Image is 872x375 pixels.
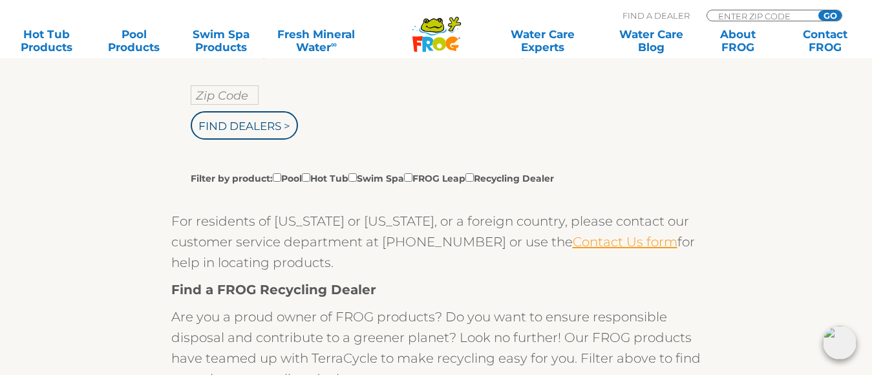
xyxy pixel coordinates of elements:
[622,10,690,21] p: Find A Dealer
[274,28,359,54] a: Fresh MineralWater∞
[818,10,842,21] input: GO
[705,28,772,54] a: AboutFROG
[191,171,554,185] label: Filter by product: Pool Hot Tub Swim Spa FROG Leap Recycling Dealer
[302,173,310,182] input: Filter by product:PoolHot TubSwim SpaFROG LeapRecycling Dealer
[717,10,804,21] input: Zip Code Form
[187,28,255,54] a: Swim SpaProducts
[13,28,81,54] a: Hot TubProducts
[465,173,474,182] input: Filter by product:PoolHot TubSwim SpaFROG LeapRecycling Dealer
[273,173,281,182] input: Filter by product:PoolHot TubSwim SpaFROG LeapRecycling Dealer
[348,173,357,182] input: Filter by product:PoolHot TubSwim SpaFROG LeapRecycling Dealer
[823,326,856,359] img: openIcon
[171,211,701,273] p: For residents of [US_STATE] or [US_STATE], or a foreign country, please contact our customer serv...
[791,28,859,54] a: ContactFROG
[191,111,298,140] input: Find Dealers >
[404,173,412,182] input: Filter by product:PoolHot TubSwim SpaFROG LeapRecycling Dealer
[488,28,598,54] a: Water CareExperts
[573,234,677,250] a: Contact Us form
[331,39,337,49] sup: ∞
[100,28,168,54] a: PoolProducts
[171,282,376,297] strong: Find a FROG Recycling Dealer
[617,28,685,54] a: Water CareBlog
